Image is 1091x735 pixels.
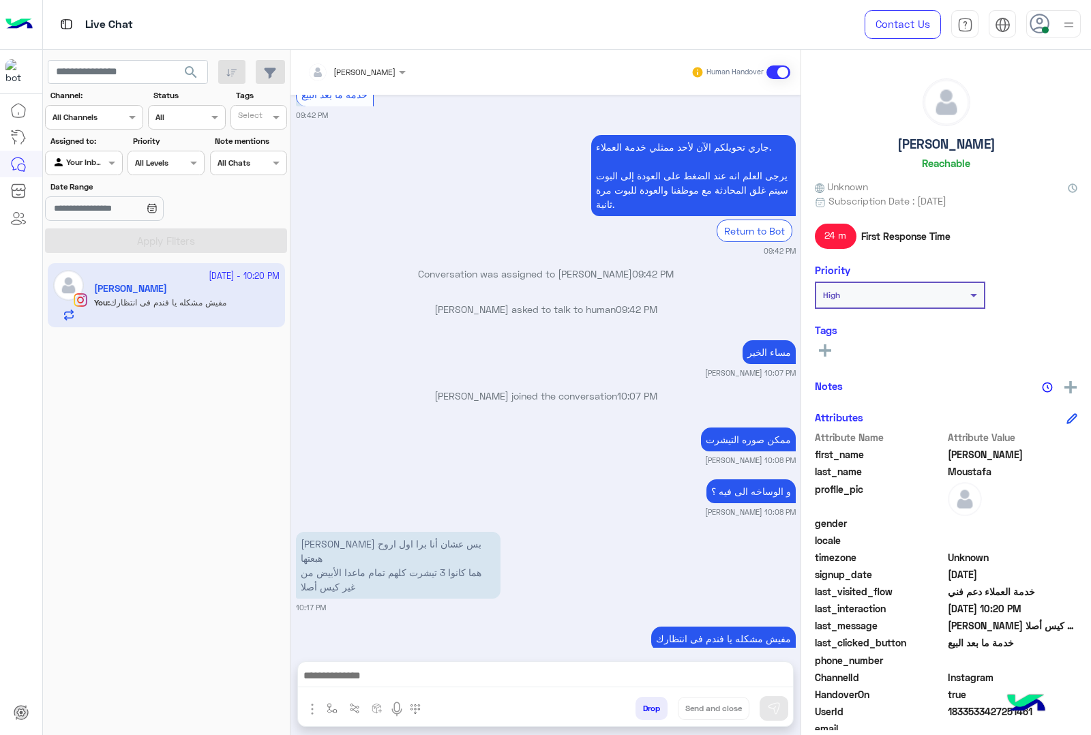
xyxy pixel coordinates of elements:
[372,703,383,714] img: create order
[815,516,945,530] span: gender
[153,89,224,102] label: Status
[301,89,368,100] span: خدمة ما بعد البيع
[948,550,1078,565] span: Unknown
[922,157,970,169] h6: Reachable
[296,532,500,599] p: 12/10/2025, 10:17 PM
[823,290,840,300] b: High
[948,430,1078,445] span: Attribute Value
[815,687,945,702] span: HandoverOn
[717,220,792,242] div: Return to Bot
[948,584,1078,599] span: خدمة العملاء دعم فني
[296,267,796,281] p: Conversation was assigned to [PERSON_NAME]
[923,79,970,125] img: defaultAdmin.png
[743,340,796,364] p: 12/10/2025, 10:07 PM
[1042,382,1053,393] img: notes
[948,464,1078,479] span: Moustafa
[1002,680,1050,728] img: hulul-logo.png
[133,135,203,147] label: Priority
[767,702,781,715] img: send message
[296,602,326,613] small: 10:17 PM
[815,447,945,462] span: first_name
[948,653,1078,667] span: null
[58,16,75,33] img: tab
[5,59,30,84] img: 713415422032625
[815,430,945,445] span: Attribute Name
[815,584,945,599] span: last_visited_flow
[706,479,796,503] p: 12/10/2025, 10:08 PM
[815,550,945,565] span: timezone
[344,697,366,719] button: Trigger scenario
[948,533,1078,547] span: null
[617,390,657,402] span: 10:07 PM
[995,17,1011,33] img: tab
[236,109,263,125] div: Select
[651,627,796,650] p: 12/10/2025, 10:20 PM
[815,567,945,582] span: signup_date
[815,635,945,650] span: last_clicked_button
[815,653,945,667] span: phone_number
[215,135,285,147] label: Note mentions
[815,411,863,423] h6: Attributes
[815,224,856,248] span: 24 m
[815,324,1077,336] h6: Tags
[321,697,344,719] button: select flow
[764,245,796,256] small: 09:42 PM
[50,135,121,147] label: Assigned to:
[948,567,1078,582] span: 2025-10-02T18:33:57.984Z
[45,228,287,253] button: Apply Filters
[5,10,33,39] img: Logo
[705,367,796,378] small: [PERSON_NAME] 10:07 PM
[296,389,796,403] p: [PERSON_NAME] joined the conversation
[861,229,951,243] span: First Response Time
[333,67,395,77] span: [PERSON_NAME]
[296,302,796,316] p: [PERSON_NAME] asked to talk to human
[296,110,328,121] small: 09:42 PM
[948,670,1078,685] span: 8
[1060,16,1077,33] img: profile
[815,618,945,633] span: last_message
[948,687,1078,702] span: true
[705,455,796,466] small: [PERSON_NAME] 10:08 PM
[50,181,203,193] label: Date Range
[236,89,286,102] label: Tags
[815,601,945,616] span: last_interaction
[636,697,668,720] button: Drop
[389,701,405,717] img: send voice note
[948,447,1078,462] span: Mahmoud
[815,670,945,685] span: ChannelId
[349,703,360,714] img: Trigger scenario
[815,533,945,547] span: locale
[815,264,850,276] h6: Priority
[948,601,1078,616] span: 2025-10-12T19:20:26.322Z
[1064,381,1077,393] img: add
[183,64,199,80] span: search
[591,135,796,216] p: 12/10/2025, 9:42 PM
[948,704,1078,719] span: 1833533427251461
[632,268,674,280] span: 09:42 PM
[366,697,389,719] button: create order
[304,701,320,717] img: send attachment
[828,194,946,208] span: Subscription Date : [DATE]
[706,67,764,78] small: Human Handover
[815,704,945,719] span: UserId
[897,136,996,152] h5: [PERSON_NAME]
[948,635,1078,650] span: خدمة ما بعد البيع
[815,179,868,194] span: Unknown
[175,60,208,89] button: search
[948,482,982,516] img: defaultAdmin.png
[815,464,945,479] span: last_name
[951,10,978,39] a: tab
[327,703,338,714] img: select flow
[948,516,1078,530] span: null
[50,89,142,102] label: Channel:
[815,380,843,392] h6: Notes
[705,507,796,517] small: [PERSON_NAME] 10:08 PM
[865,10,941,39] a: Contact Us
[701,427,796,451] p: 12/10/2025, 10:08 PM
[85,16,133,34] p: Live Chat
[678,697,749,720] button: Send and close
[815,482,945,513] span: profile_pic
[616,303,657,315] span: 09:42 PM
[948,618,1078,633] span: ماشي بس عشان أنا برا اول اروح هبعتها هما كانوا 3 تيشرت كلهم تمام ماعدا الأبيض من غير كيس أصلا
[410,704,421,715] img: make a call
